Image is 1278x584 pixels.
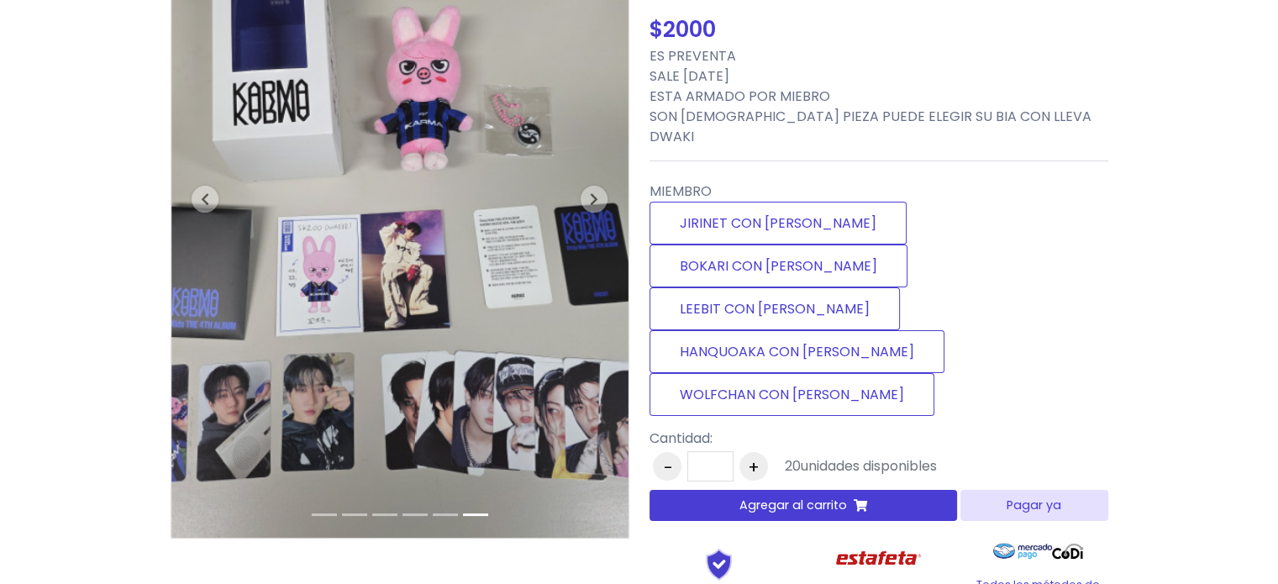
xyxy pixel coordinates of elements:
div: $ [650,13,1108,46]
button: Agregar al carrito [650,490,958,521]
span: 2000 [663,14,716,45]
img: Mercado Pago Logo [993,534,1053,568]
img: Codi Logo [1052,534,1083,568]
img: Estafeta Logo [823,534,934,582]
div: unidades disponibles [785,456,937,476]
button: Pagar ya [960,490,1107,521]
label: WOLFCHAN CON [PERSON_NAME] [650,373,934,416]
p: ES PREVENTA SALE [DATE] ESTA ARMADO POR MIEBRO SON [DEMOGRAPHIC_DATA] PIEZA PUEDE ELEGIR SU BIA C... [650,46,1108,147]
p: Cantidad: [650,429,937,449]
label: BOKARI CON [PERSON_NAME] [650,245,907,287]
button: + [739,452,768,481]
button: - [653,452,681,481]
img: Shield [677,548,761,580]
div: MIEMBRO [650,175,1108,423]
span: Agregar al carrito [739,497,847,514]
span: 20 [785,456,801,476]
label: LEEBIT CON [PERSON_NAME] [650,287,900,330]
label: HANQUOAKA CON [PERSON_NAME] [650,330,944,373]
label: JIRINET CON [PERSON_NAME] [650,202,907,245]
